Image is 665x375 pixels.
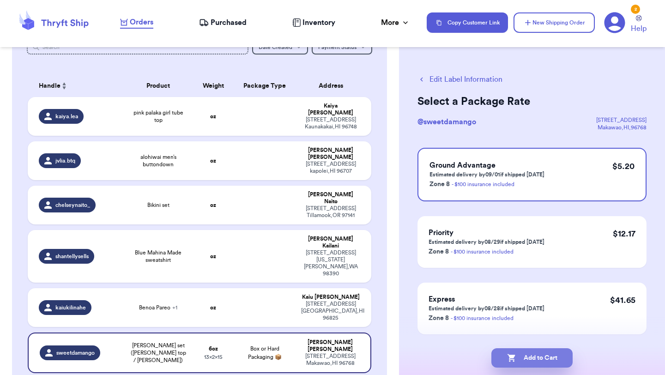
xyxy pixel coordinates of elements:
[596,116,647,124] div: [STREET_ADDRESS]
[301,353,359,367] div: [STREET_ADDRESS] Makawao , HI 96768
[301,191,360,205] div: [PERSON_NAME] Naito
[301,301,360,321] div: [STREET_ADDRESS] [GEOGRAPHIC_DATA] , HI 96825
[147,201,169,209] span: Bikini set
[429,248,449,255] span: Zone 8
[55,201,90,209] span: chelseynaito_
[55,113,78,120] span: kaiya.lea
[312,40,372,54] button: Payment Status
[301,103,360,116] div: Kaiya [PERSON_NAME]
[252,40,308,54] button: Date Created
[451,249,514,254] a: - $100 insurance included
[604,12,625,33] a: 2
[129,153,187,168] span: alohiwai men’s buttondown
[124,75,193,97] th: Product
[27,40,248,54] input: Search
[610,294,635,307] p: $ 41.65
[210,254,216,259] strong: oz
[301,116,360,130] div: [STREET_ADDRESS] Kaunakakai , HI 96748
[452,181,514,187] a: - $100 insurance included
[631,23,647,34] span: Help
[429,171,544,178] p: Estimated delivery by 09/01 if shipped [DATE]
[631,5,640,14] div: 2
[204,354,223,360] span: 13 x 2 x 15
[234,75,296,97] th: Package Type
[429,238,544,246] p: Estimated delivery by 08/29 if shipped [DATE]
[301,339,359,353] div: [PERSON_NAME] [PERSON_NAME]
[427,12,508,33] button: Copy Customer Link
[193,75,234,97] th: Weight
[209,346,218,351] strong: 6 oz
[120,17,153,29] a: Orders
[491,348,573,368] button: Add to Cart
[248,346,282,360] span: Box or Hard Packaging 📦
[612,160,635,173] p: $ 5.20
[60,80,68,91] button: Sort ascending
[302,17,335,28] span: Inventory
[429,305,544,312] p: Estimated delivery by 08/28 if shipped [DATE]
[301,205,360,219] div: [STREET_ADDRESS] Tillamook , OR 97141
[301,249,360,277] div: [STREET_ADDRESS][US_STATE] [PERSON_NAME] , WA 98390
[259,44,292,50] span: Date Created
[211,17,247,28] span: Purchased
[514,12,595,33] button: New Shipping Order
[296,75,371,97] th: Address
[631,15,647,34] a: Help
[301,294,360,301] div: Kaiu [PERSON_NAME]
[55,253,89,260] span: shantellysells
[129,249,187,264] span: Blue Mahina Made sweatshirt
[429,229,453,236] span: Priority
[210,202,216,208] strong: oz
[210,158,216,163] strong: oz
[301,147,360,161] div: [PERSON_NAME] [PERSON_NAME]
[129,109,187,124] span: pink palaka girl tube top
[210,305,216,310] strong: oz
[429,181,450,187] span: Zone 8
[172,305,177,310] span: + 1
[130,17,153,28] span: Orders
[381,17,410,28] div: More
[55,157,75,164] span: jvlia.btq
[417,118,476,126] span: @ sweetdamango
[417,94,647,109] h2: Select a Package Rate
[301,161,360,175] div: [STREET_ADDRESS] kapolei , HI 96707
[429,162,496,169] span: Ground Advantage
[210,114,216,119] strong: oz
[292,17,335,28] a: Inventory
[139,304,177,311] span: Benoa Pareo
[429,315,449,321] span: Zone 8
[55,304,86,311] span: kaiukilinahe
[318,44,357,50] span: Payment Status
[417,74,502,85] button: Edit Label Information
[596,124,647,131] div: Makawao , HI , 96768
[429,296,455,303] span: Express
[129,342,187,364] span: [PERSON_NAME] set ([PERSON_NAME] top / [PERSON_NAME])
[39,81,60,91] span: Handle
[451,315,514,321] a: - $100 insurance included
[613,227,635,240] p: $ 12.17
[199,17,247,28] a: Purchased
[301,236,360,249] div: [PERSON_NAME] Kailani
[56,349,95,357] span: sweetdamango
